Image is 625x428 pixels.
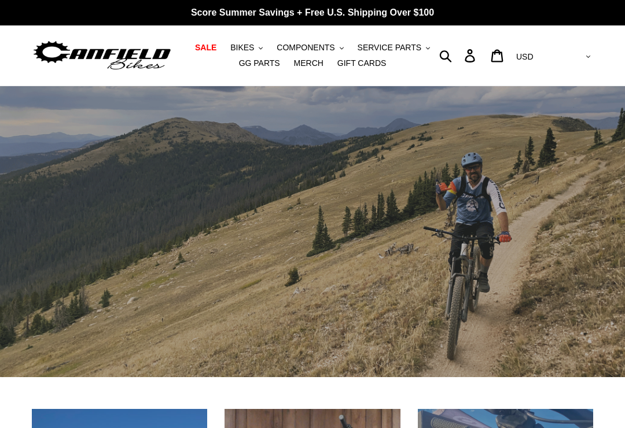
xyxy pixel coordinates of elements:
[225,40,269,56] button: BIKES
[352,40,436,56] button: SERVICE PARTS
[358,43,421,53] span: SERVICE PARTS
[288,56,329,71] a: MERCH
[32,38,172,73] img: Canfield Bikes
[195,43,216,53] span: SALE
[233,56,286,71] a: GG PARTS
[294,58,323,68] span: MERCH
[337,58,387,68] span: GIFT CARDS
[277,43,334,53] span: COMPONENTS
[332,56,392,71] a: GIFT CARDS
[230,43,254,53] span: BIKES
[239,58,280,68] span: GG PARTS
[189,40,222,56] a: SALE
[271,40,349,56] button: COMPONENTS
